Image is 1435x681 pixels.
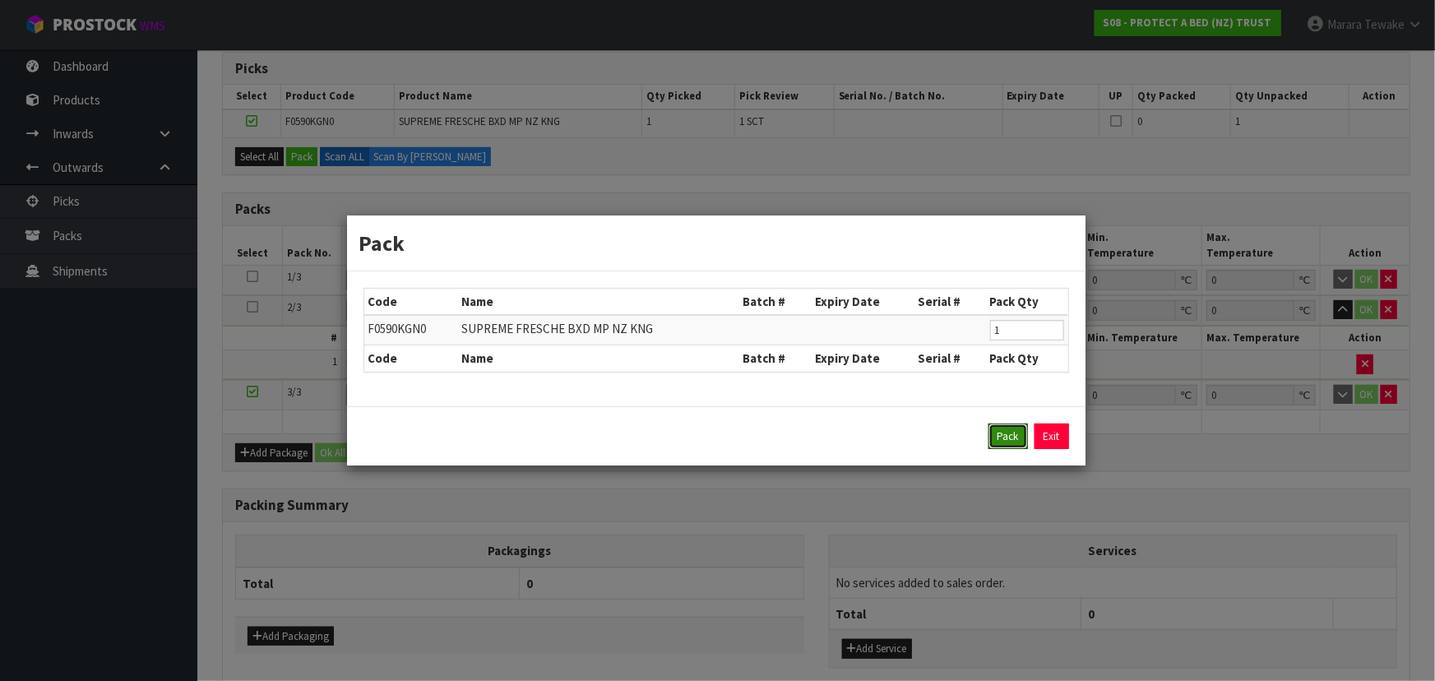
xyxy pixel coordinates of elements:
[368,321,427,336] span: F0590KGN0
[811,289,914,315] th: Expiry Date
[458,345,739,372] th: Name
[988,424,1028,450] button: Pack
[811,345,914,372] th: Expiry Date
[458,289,739,315] th: Name
[364,345,458,372] th: Code
[739,345,811,372] th: Batch #
[986,345,1068,372] th: Pack Qty
[914,345,985,372] th: Serial #
[462,321,654,336] span: SUPREME FRESCHE BXD MP NZ KNG
[739,289,811,315] th: Batch #
[359,228,1073,258] h3: Pack
[986,289,1068,315] th: Pack Qty
[1035,424,1069,450] a: Exit
[914,289,985,315] th: Serial #
[364,289,458,315] th: Code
